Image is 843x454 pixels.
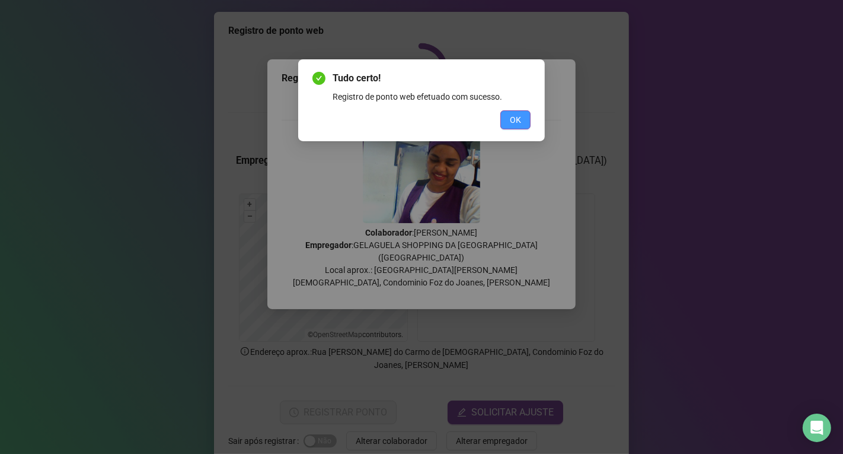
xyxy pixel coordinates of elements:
[803,414,831,442] div: Open Intercom Messenger
[333,71,531,85] span: Tudo certo!
[333,90,531,103] div: Registro de ponto web efetuado com sucesso.
[510,113,521,126] span: OK
[500,110,531,129] button: OK
[312,72,325,85] span: check-circle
